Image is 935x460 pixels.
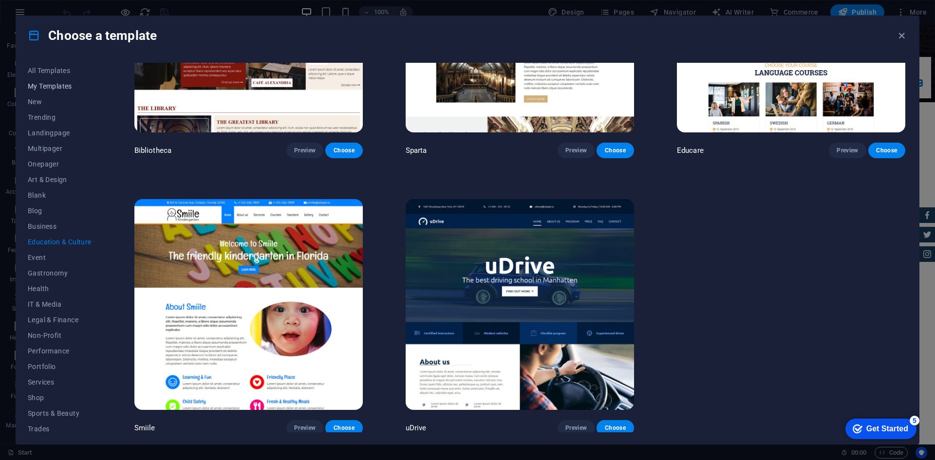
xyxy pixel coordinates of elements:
span: Education & Culture [28,238,92,246]
button: Trending [28,110,92,125]
span: Preview [565,424,587,432]
span: My Templates [28,82,92,90]
button: Art & Design [28,172,92,187]
div: Get Started [29,11,71,19]
button: Multipager [28,141,92,156]
span: Preview [565,147,587,154]
button: Services [28,374,92,390]
span: Portfolio [28,363,92,370]
button: Trades [28,421,92,437]
h4: Choose a template [28,28,157,43]
span: Landingpage [28,129,92,137]
button: Preview [558,420,595,436]
button: Preview [286,420,323,436]
button: Portfolio [28,359,92,374]
button: Blog [28,203,92,219]
span: Event [28,254,92,261]
span: Preview [294,147,316,154]
button: My Templates [28,78,92,94]
button: Onepager [28,156,92,172]
button: 2 [22,80,28,86]
p: Smiile [134,423,155,433]
button: 1 [22,68,28,74]
button: Shop [28,390,92,405]
button: Choose [325,143,362,158]
span: Preview [837,147,858,154]
span: Business [28,222,92,230]
span: Trending [28,113,92,121]
button: Preview [286,143,323,158]
span: Multipager [28,145,92,152]
p: Bibliotheca [134,146,172,155]
button: Sports & Beauty [28,405,92,421]
button: Choose [597,420,634,436]
p: Sparta [406,146,427,155]
span: Health [28,285,92,293]
span: Gastronomy [28,269,92,277]
span: Choose [604,147,626,154]
button: Education & Culture [28,234,92,250]
span: Sports & Beauty [28,409,92,417]
button: Legal & Finance [28,312,92,328]
button: Performance [28,343,92,359]
button: Health [28,281,92,296]
span: Choose [604,424,626,432]
button: Choose [868,143,905,158]
button: Preview [829,143,866,158]
span: Choose [876,147,898,154]
button: Non-Profit [28,328,92,343]
span: Performance [28,347,92,355]
img: uDrive [406,199,634,409]
button: Business [28,219,92,234]
button: Choose [325,420,362,436]
span: Services [28,378,92,386]
p: Educare [677,146,704,155]
button: Gastronomy [28,265,92,281]
button: Blank [28,187,92,203]
img: Smiile [134,199,363,409]
span: New [28,98,92,106]
button: All Templates [28,63,92,78]
button: Event [28,250,92,265]
span: Blog [28,207,92,215]
button: IT & Media [28,296,92,312]
span: Trades [28,425,92,433]
div: 5 [72,2,82,12]
span: Choose [333,424,355,432]
span: IT & Media [28,300,92,308]
p: uDrive [406,423,427,433]
span: Art & Design [28,176,92,184]
span: Onepager [28,160,92,168]
button: New [28,94,92,110]
button: Preview [558,143,595,158]
span: Preview [294,424,316,432]
span: Blank [28,191,92,199]
span: Choose [333,147,355,154]
button: Choose [597,143,634,158]
span: Shop [28,394,92,402]
span: All Templates [28,67,92,74]
div: Get Started 5 items remaining, 0% complete [8,5,79,25]
button: Landingpage [28,125,92,141]
span: Legal & Finance [28,316,92,324]
span: Non-Profit [28,331,92,339]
